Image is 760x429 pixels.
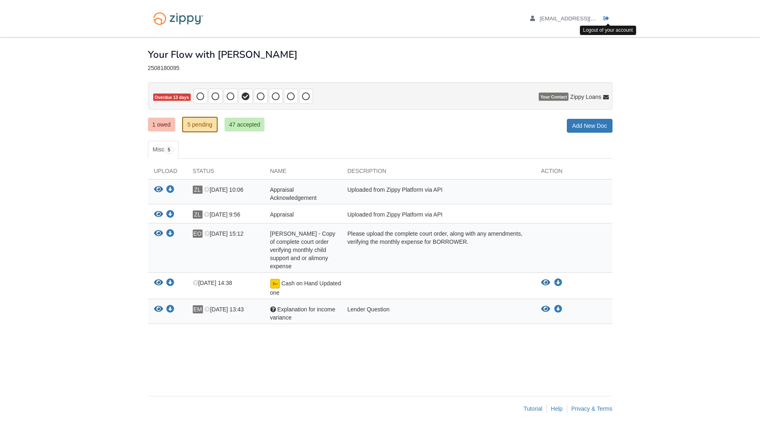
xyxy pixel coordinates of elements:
span: Explanation for income variance [270,306,335,321]
img: Logo [148,8,209,29]
a: 47 accepted [225,118,264,131]
span: Cash on Hand Updated one [270,280,341,296]
a: 1 owed [148,118,175,131]
button: View Appraisal Acknowledgement [154,186,163,194]
button: View Ernesto Munoz - Copy of complete court order verifying monthly child support and or alimony ... [154,230,163,238]
div: Uploaded from Zippy Platform via API [341,210,535,221]
div: Lender Question [341,305,535,322]
a: edit profile [530,15,633,24]
span: ZL [193,186,203,194]
div: 2508180095 [148,65,612,72]
img: Document fully signed [270,279,280,289]
span: [DATE] 9:56 [204,211,240,218]
div: Status [187,167,264,179]
a: Download Explanation for income variance [166,306,174,313]
span: 5 [164,146,174,154]
span: Zippy Loans [570,93,601,101]
button: View Explanation for income variance [154,305,163,314]
span: [DATE] 13:43 [204,306,244,313]
span: Your Contact [539,93,568,101]
a: Tutorial [524,405,542,412]
h1: Your Flow with [PERSON_NAME] [148,49,297,60]
div: Description [341,167,535,179]
span: eolivares@blueleafresidential.com [540,15,633,22]
a: Privacy & Terms [571,405,612,412]
span: [DATE] 14:38 [193,280,232,286]
span: Overdue 13 days [153,94,191,101]
span: EM [193,305,203,313]
span: Appraisal Acknowledgement [270,186,317,201]
div: Name [264,167,341,179]
a: 5 pending [182,117,218,132]
a: Download Explanation for income variance [554,306,562,313]
button: View Cash on Hand Updated one [154,279,163,287]
a: Download Cash on Hand Updated one [554,280,562,286]
span: [DATE] 15:12 [204,230,244,237]
button: View Explanation for income variance [541,305,550,313]
button: View Appraisal [154,210,163,219]
span: ZL [193,210,203,219]
div: Uploaded from Zippy Platform via API [341,186,535,202]
span: Appraisal [270,211,294,218]
div: Please upload the complete court order, along with any amendments, verifying the monthly expense ... [341,230,535,270]
a: Add New Doc [567,119,612,133]
span: [DATE] 10:06 [204,186,243,193]
a: Help [551,405,563,412]
a: Log out [604,15,612,24]
button: View Cash on Hand Updated one [541,279,550,287]
span: EO [193,230,203,238]
a: Download Appraisal [166,212,174,218]
span: [PERSON_NAME] - Copy of complete court order verifying monthly child support and or alimony expense [270,230,335,269]
a: Download Ernesto Munoz - Copy of complete court order verifying monthly child support and or alim... [166,231,174,237]
div: Upload [148,167,187,179]
a: Download Cash on Hand Updated one [166,280,174,287]
a: Misc [148,141,178,159]
a: Download Appraisal Acknowledgement [166,187,174,193]
div: Logout of your account [580,26,636,35]
div: Action [535,167,612,179]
